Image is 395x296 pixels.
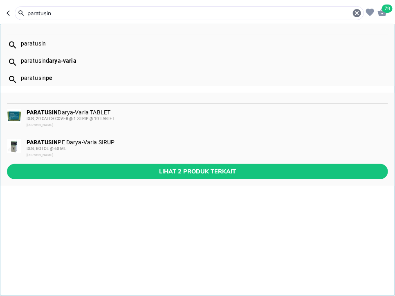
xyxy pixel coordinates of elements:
span: [PERSON_NAME] [27,153,53,157]
button: Lihat 2 produk terkait [7,164,388,179]
div: paratusin [21,57,388,64]
b: PARATUSIN [27,139,58,146]
button: 79 [376,6,388,18]
span: DUS, 20 CATCH COVER @ 1 STRIP @ 10 TABLET [27,116,115,121]
b: PARATUSIN [27,109,58,116]
div: Darya-Varia TABLET [27,109,387,129]
span: Lihat 2 produk terkait [13,166,382,177]
span: [PERSON_NAME] [27,123,53,127]
div: PE Darya-Varia SIRUP [27,139,387,159]
span: 79 [382,5,393,13]
span: DUS, BOTOL @ 60 ML [27,146,66,151]
div: paratusin [21,40,388,47]
b: pe [46,75,52,81]
div: paratusin [21,75,388,81]
input: MYLANTA Integrated Healthcare SUSPENSI [27,9,352,18]
b: darya-varia [46,57,76,64]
